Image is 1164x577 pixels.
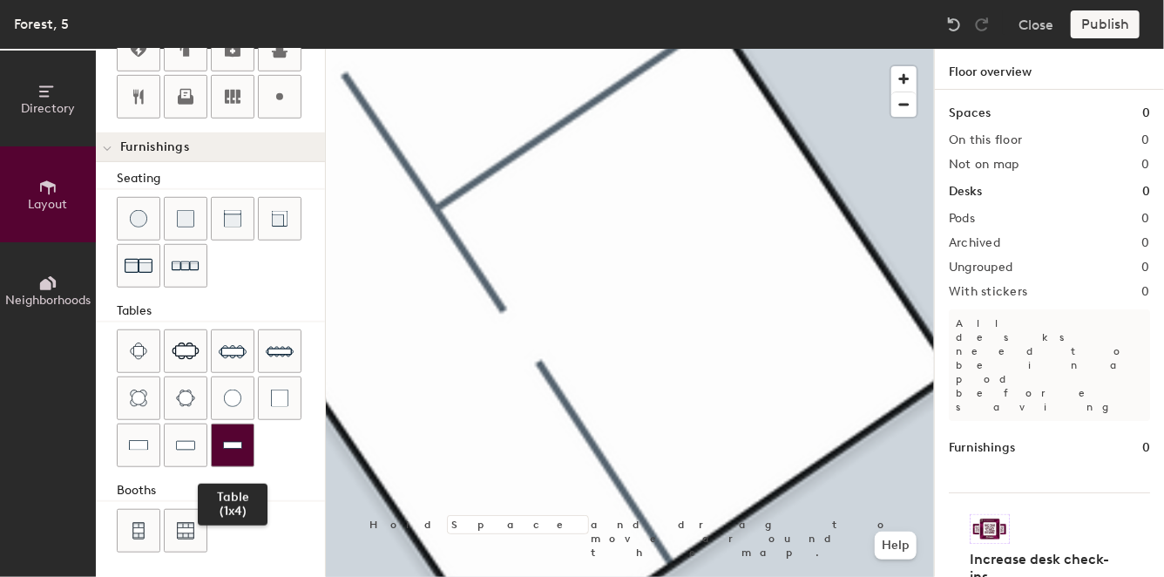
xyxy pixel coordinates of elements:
button: Eight seat table [211,329,254,373]
button: Table (1x4)Table (1x4) [211,424,254,467]
img: Table (1x3) [176,437,195,454]
button: Table (1x1) [258,377,301,420]
div: Seating [117,169,325,188]
h2: Archived [949,236,1000,250]
h2: 0 [1142,261,1150,275]
img: Couch (x3) [172,253,200,280]
h2: On this floor [949,133,1023,147]
p: All desks need to be in a pod before saving [949,309,1150,421]
h2: 0 [1142,285,1150,299]
h2: 0 [1142,236,1150,250]
div: Booths [117,481,325,500]
span: Directory [21,101,75,116]
h1: 0 [1142,438,1150,458]
button: Table (1x3) [164,424,207,467]
h2: 0 [1142,212,1150,226]
img: Six seat booth [177,522,194,540]
button: Table (round) [211,377,254,420]
button: Couch (x2) [117,244,160,288]
h1: Spaces [949,104,991,123]
h1: 0 [1142,182,1150,201]
button: Close [1018,10,1053,38]
span: Furnishings [120,140,189,154]
h1: Furnishings [949,438,1015,458]
h1: Floor overview [935,49,1164,90]
button: Stool [117,197,160,241]
img: Redo [973,16,991,33]
img: Four seat booth [131,522,146,540]
button: Couch (x3) [164,244,207,288]
button: Four seat table [117,329,160,373]
button: Four seat round table [117,377,160,420]
button: Help [875,532,917,560]
h1: 0 [1142,104,1150,123]
div: Tables [117,302,325,321]
img: Six seat round table [176,390,195,407]
img: Ten seat table [266,337,294,365]
h2: 0 [1142,158,1150,172]
img: Stool [130,210,147,227]
img: Undo [945,16,963,33]
h2: With stickers [949,285,1028,299]
img: Six seat table [172,343,200,360]
img: Table (1x2) [129,437,148,454]
img: Four seat round table [130,390,147,407]
h2: Not on map [949,158,1019,172]
span: Neighborhoods [5,293,91,308]
img: Couch (middle) [224,210,241,227]
img: Couch (corner) [271,210,288,227]
button: Four seat booth [117,509,160,553]
button: Six seat round table [164,377,207,420]
h2: 0 [1142,133,1150,147]
img: Table (round) [224,390,241,407]
span: Layout [29,197,68,212]
img: Sticker logo [970,514,1010,544]
img: Eight seat table [219,337,247,365]
div: Forest, 5 [14,13,69,35]
button: Cushion [164,197,207,241]
button: Six seat booth [164,509,207,553]
img: Table (1x1) [271,390,288,407]
button: Couch (corner) [258,197,301,241]
button: Couch (middle) [211,197,254,241]
img: Table (1x4) [223,437,242,454]
h2: Ungrouped [949,261,1013,275]
h1: Desks [949,182,982,201]
img: Four seat table [130,343,147,360]
button: Table (1x2) [117,424,160,467]
button: Ten seat table [258,329,301,373]
h2: Pods [949,212,975,226]
img: Cushion [177,210,194,227]
button: Six seat table [164,329,207,373]
img: Couch (x2) [125,252,152,280]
